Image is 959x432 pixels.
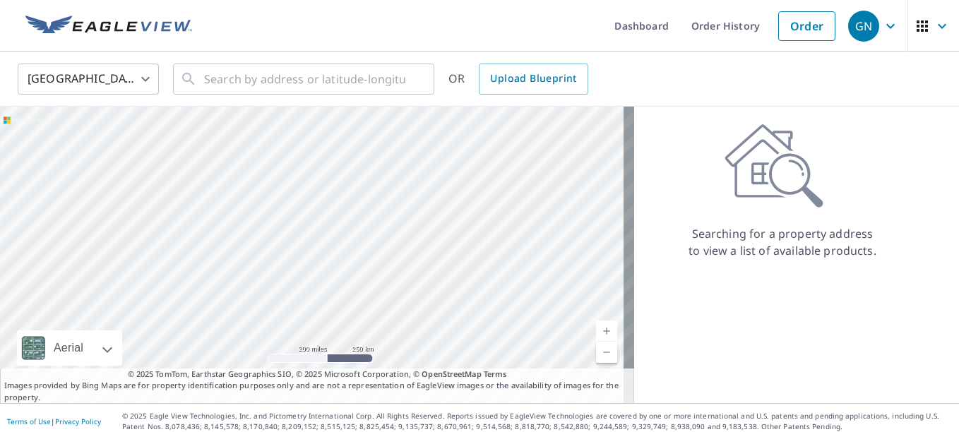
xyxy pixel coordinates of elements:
a: Terms [484,368,507,379]
a: Current Level 5, Zoom Out [596,342,617,363]
div: GN [848,11,879,42]
a: Order [778,11,835,41]
a: Privacy Policy [55,416,101,426]
div: [GEOGRAPHIC_DATA] [18,59,159,99]
a: OpenStreetMap [422,368,481,379]
img: EV Logo [25,16,192,37]
div: Aerial [17,330,122,366]
div: Aerial [49,330,88,366]
p: Searching for a property address to view a list of available products. [688,225,877,259]
a: Terms of Use [7,416,51,426]
a: Current Level 5, Zoom In [596,320,617,342]
span: Upload Blueprint [490,70,576,88]
span: © 2025 TomTom, Earthstar Geographics SIO, © 2025 Microsoft Corporation, © [128,368,507,380]
a: Upload Blueprint [479,64,588,95]
p: © 2025 Eagle View Technologies, Inc. and Pictometry International Corp. All Rights Reserved. Repo... [122,411,952,432]
p: | [7,417,101,426]
input: Search by address or latitude-longitude [204,59,405,99]
div: OR [448,64,588,95]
